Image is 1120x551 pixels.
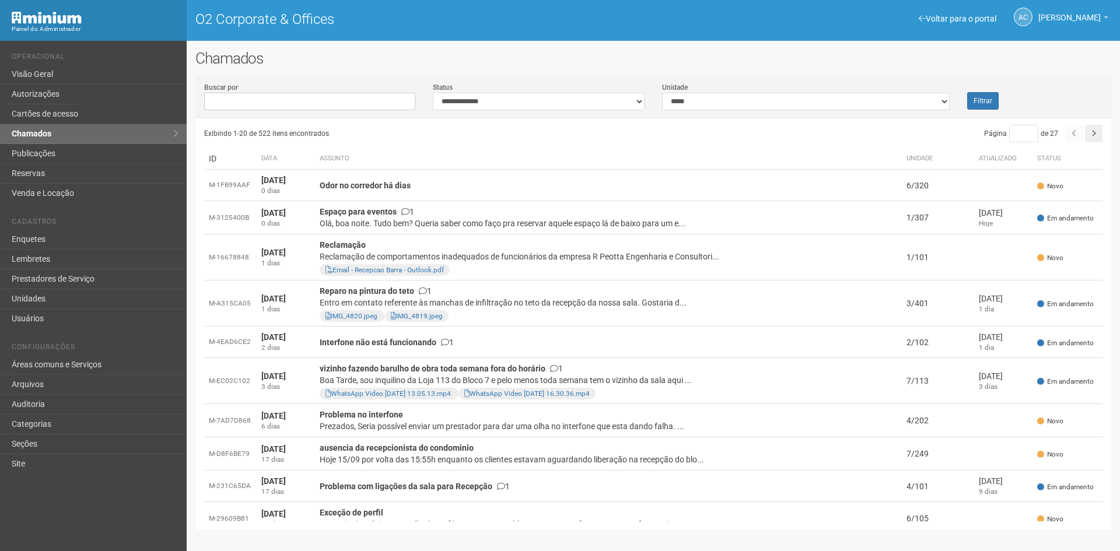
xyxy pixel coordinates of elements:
[320,364,545,373] strong: vizinho fazendo barulho de obra toda semana fora do horário
[433,82,453,93] label: Status
[261,332,286,342] strong: [DATE]
[979,305,994,313] span: 1 dia
[261,422,310,431] div: 6 dias
[261,455,310,465] div: 17 dias
[261,258,310,268] div: 1 dias
[391,312,443,320] a: IMG_4819.jpeg
[902,502,974,535] td: 6/105
[320,251,897,262] div: Reclamação de comportamentos inadequados de funcionários da empresa R Peotta Engenharia e Consult...
[902,201,974,234] td: 1/307
[12,343,178,355] li: Configurações
[320,443,474,452] strong: ausencia da recepcionista do condominio
[261,411,286,420] strong: [DATE]
[979,219,993,227] span: Hoje
[1038,2,1101,22] span: Ana Carla de Carvalho Silva
[325,312,377,320] a: IMG_4820.jpeg
[204,125,654,142] div: Exibindo 1-20 de 522 itens encontrados
[204,148,257,170] td: ID
[320,454,897,465] div: Hoje 15/09 por volta das 15:55h enquanto os clientes estavam aguardando liberação na recepção do ...
[979,293,1028,304] div: [DATE]
[550,364,563,373] span: 1
[979,487,998,496] span: 9 dias
[902,148,974,170] th: Unidade
[320,338,436,347] strong: Interfone não está funcionando
[320,181,411,190] strong: Odor no corredor há dias
[979,382,998,391] span: 3 dias
[315,148,902,170] th: Assunto
[320,374,897,386] div: Boa Tarde, sou inquilino da Loja 113 do Bloco 7 e pelo menos toda semana tem o vizinho da sala aq...
[261,371,286,381] strong: [DATE]
[919,14,996,23] a: Voltar para o portal
[979,207,1028,219] div: [DATE]
[902,471,974,502] td: 4/101
[967,92,999,110] button: Filtrar
[12,24,178,34] div: Painel do Administrador
[261,444,286,454] strong: [DATE]
[464,389,590,398] a: WhatsApp Video [DATE] 16.30.36.mp4
[1037,416,1063,426] span: Novo
[902,327,974,358] td: 2/102
[320,286,414,296] strong: Reparo na pintura do teto
[320,508,383,517] strong: Exceção de perfil
[195,12,645,27] h1: O2 Corporate & Offices
[204,234,257,280] td: M-16678848
[204,437,257,471] td: M-D8F6BE79
[979,343,994,352] span: 1 dia
[1037,482,1094,492] span: Em andamento
[320,207,397,216] strong: Espaço para eventos
[12,12,82,24] img: Minium
[325,266,444,274] a: Email - Recepcao Barra - Outlook.pdf
[902,358,974,404] td: 7/113
[204,358,257,404] td: M-EC02C102
[902,437,974,471] td: 7/249
[261,304,310,314] div: 1 dias
[204,170,257,201] td: M-1FB99AAF
[12,52,178,65] li: Operacional
[261,476,286,486] strong: [DATE]
[261,219,310,229] div: 0 dias
[325,389,451,398] a: WhatsApp Video [DATE] 13.05.13.mp4
[979,370,1028,382] div: [DATE]
[204,327,257,358] td: M-4EAD6CE2
[261,382,310,392] div: 3 dias
[401,207,414,216] span: 1
[979,475,1028,487] div: [DATE]
[261,520,310,529] div: 20 dias
[261,208,286,217] strong: [DATE]
[261,176,286,185] strong: [DATE]
[902,404,974,437] td: 4/202
[1032,148,1102,170] th: Status
[974,148,1032,170] th: Atualizado
[204,82,238,93] label: Buscar por
[204,404,257,437] td: M-7AD7D868
[261,509,286,518] strong: [DATE]
[1038,15,1108,24] a: [PERSON_NAME]
[257,148,315,170] th: Data
[1037,213,1094,223] span: Em andamento
[320,420,897,432] div: Prezados, Seria possível enviar um prestador para dar uma olha no interfone que esta dando falha....
[261,487,310,497] div: 17 dias
[195,50,1111,67] h2: Chamados
[902,280,974,327] td: 3/401
[441,338,454,347] span: 1
[1037,299,1094,309] span: Em andamento
[320,240,366,250] strong: Reclamação
[497,482,510,491] span: 1
[261,343,310,353] div: 2 dias
[320,410,403,419] strong: Problema no interfone
[204,502,257,535] td: M-29609B81
[1037,181,1063,191] span: Novo
[204,280,257,327] td: M-A315CA05
[1037,450,1063,459] span: Novo
[261,248,286,257] strong: [DATE]
[662,82,688,93] label: Unidade
[979,331,1028,343] div: [DATE]
[261,294,286,303] strong: [DATE]
[902,170,974,201] td: 6/320
[320,297,897,308] div: Entro em contato referente às manchas de infiltração no teto da recepção da nossa sala. Gostaria ...
[902,234,974,280] td: 1/101
[1037,338,1094,348] span: Em andamento
[261,186,310,196] div: 0 dias
[204,471,257,502] td: M-231C65DA
[320,482,492,491] strong: Problema com ligações da sala para Recepção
